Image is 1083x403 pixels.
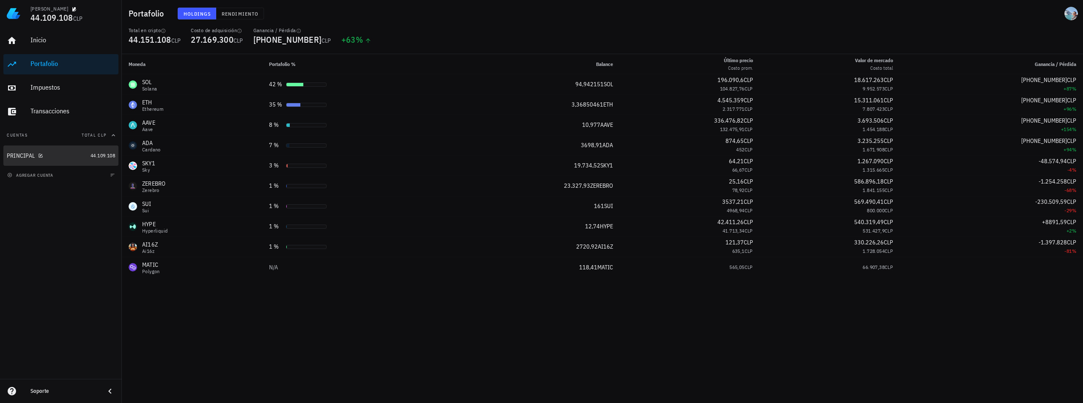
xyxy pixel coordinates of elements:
[142,86,157,91] div: Solana
[129,101,137,109] div: ETH-icon
[885,187,893,193] span: CLP
[596,61,613,67] span: Balance
[91,152,115,159] span: 44.109.108
[142,147,161,152] div: Cardano
[269,141,283,150] div: 7 %
[1067,76,1076,84] span: CLP
[854,198,884,206] span: 569.490,41
[1072,248,1076,254] span: %
[885,248,893,254] span: CLP
[885,167,893,173] span: CLP
[585,222,600,230] span: 12,74
[269,242,283,251] div: 1 %
[142,220,168,228] div: HYPE
[720,85,745,92] span: 104.827,76
[142,188,166,193] div: Zerebro
[745,187,753,193] span: CLP
[600,222,613,230] span: HYPE
[1039,178,1067,185] span: -1.254.258
[30,107,115,115] div: Transacciones
[1021,137,1067,145] span: [PHONE_NUMBER]
[863,126,885,132] span: 1.454.188
[732,248,745,254] span: 635,1
[142,200,151,208] div: SUI
[142,159,155,167] div: SKY1
[7,7,20,20] img: LedgiFi
[745,167,753,173] span: CLP
[142,139,161,147] div: ADA
[581,141,602,149] span: 3698,91
[142,240,158,249] div: AI16Z
[574,162,600,169] span: 19.734,52
[885,228,893,234] span: CLP
[744,218,753,226] span: CLP
[191,34,234,45] span: 27.169.300
[73,15,83,22] span: CLP
[1064,7,1078,20] div: avatar
[322,37,331,44] span: CLP
[129,243,137,251] div: AI16Z-icon
[183,11,211,17] span: Holdings
[863,167,885,173] span: 1.315.665
[142,228,168,233] div: Hyperliquid
[744,198,753,206] span: CLP
[858,157,884,165] span: 1.267.090
[356,34,363,45] span: %
[269,100,283,109] div: 35 %
[129,141,137,150] div: ADA-icon
[726,137,744,145] span: 874,65
[3,125,118,145] button: CuentasTotal CLP
[3,145,118,166] a: PRINCIPAL 44.109.108
[3,30,118,51] a: Inicio
[744,137,753,145] span: CLP
[129,263,137,271] div: MATIC-icon
[732,187,745,193] span: 78,92
[736,146,744,153] span: 452
[854,76,884,84] span: 18.617.263
[142,127,155,132] div: Aave
[575,80,604,88] span: 94,942151
[82,132,107,138] span: Total CLP
[452,54,619,74] th: Balance: Sin ordenar. Pulse para ordenar de forma ascendente.
[3,101,118,122] a: Transacciones
[602,141,613,149] span: ADA
[884,137,893,145] span: CLP
[269,202,283,211] div: 1 %
[863,85,885,92] span: 9.952.573
[907,206,1076,215] div: -29
[253,27,331,34] div: Ganancia / Pérdida
[744,96,753,104] span: CLP
[863,248,885,254] span: 1.728.054
[269,222,283,231] div: 1 %
[1021,117,1067,124] span: [PHONE_NUMBER]
[7,152,35,159] div: PRINCIPAL
[1072,228,1076,234] span: %
[744,117,753,124] span: CLP
[604,80,613,88] span: SOL
[30,83,115,91] div: Impuestos
[729,157,744,165] span: 64,21
[745,146,753,153] span: CLP
[900,54,1083,74] th: Ganancia / Pérdida: Sin ordenar. Pulse para ordenar de forma ascendente.
[1021,76,1067,84] span: [PHONE_NUMBER]
[129,121,137,129] div: AAVE-icon
[1067,96,1076,104] span: CLP
[720,126,745,132] span: 132.475,91
[129,7,168,20] h1: Portafolio
[745,264,753,270] span: CLP
[3,78,118,98] a: Impuestos
[907,166,1076,174] div: -4
[907,227,1076,235] div: +2
[129,34,171,45] span: 44.151.108
[744,239,753,246] span: CLP
[600,121,613,129] span: AAVE
[727,207,745,214] span: 4968,94
[597,263,613,271] span: MATIC
[745,228,753,234] span: CLP
[1039,157,1067,165] span: -48.574,94
[590,182,613,189] span: ZEREBRO
[907,125,1076,134] div: +154
[142,208,151,213] div: Sui
[269,181,283,190] div: 1 %
[744,76,753,84] span: CLP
